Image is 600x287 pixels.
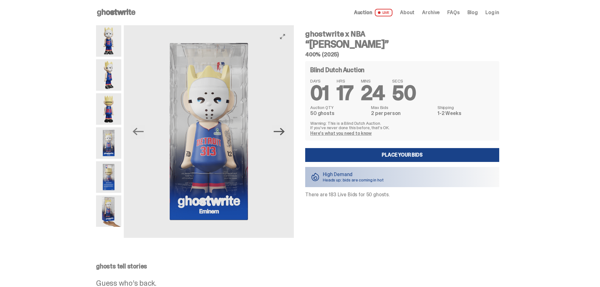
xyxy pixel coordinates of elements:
[96,263,499,269] p: ghosts tell stories
[375,9,393,16] span: LIVE
[310,67,364,73] h4: Blind Dutch Auction
[310,111,367,116] dd: 50 ghosts
[323,178,384,182] p: Heads up: bids are coming in hot
[337,80,353,106] span: 17
[447,10,460,15] a: FAQs
[305,148,499,162] a: Place your Bids
[310,105,367,110] dt: Auction QTY
[310,79,329,83] span: DAYS
[96,93,121,125] img: Copy%20of%20Eminem_NBA_400_6.png
[305,30,499,38] h4: ghostwrite x NBA
[305,192,499,197] p: There are 183 Live Bids for 50 ghosts.
[361,79,385,83] span: MINS
[371,111,434,116] dd: 2 per person
[305,52,499,57] h5: 400% (2025)
[371,105,434,110] dt: Max Bids
[392,80,416,106] span: 50
[310,121,494,130] p: Warning: This is a Blind Dutch Auction. If you’ve never done this before, that’s OK.
[305,39,499,49] h3: “[PERSON_NAME]”
[354,10,372,15] span: Auction
[124,25,294,238] img: Eminem_NBA_400_12.png
[392,79,416,83] span: SECS
[361,80,385,106] span: 24
[467,10,478,15] a: Blog
[354,9,392,16] a: Auction LIVE
[437,105,494,110] dt: Shipping
[272,125,286,139] button: Next
[310,130,372,136] a: Here's what you need to know
[485,10,499,15] a: Log in
[96,25,121,57] img: Copy%20of%20Eminem_NBA_400_1.png
[96,195,121,227] img: eminem%20scale.png
[131,125,145,139] button: Previous
[422,10,440,15] a: Archive
[96,59,121,91] img: Copy%20of%20Eminem_NBA_400_3.png
[96,161,121,193] img: Eminem_NBA_400_13.png
[310,80,329,106] span: 01
[96,127,121,159] img: Eminem_NBA_400_12.png
[337,79,353,83] span: HRS
[279,33,286,40] button: View full-screen
[323,172,384,177] p: High Demand
[437,111,494,116] dd: 1-2 Weeks
[400,10,414,15] a: About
